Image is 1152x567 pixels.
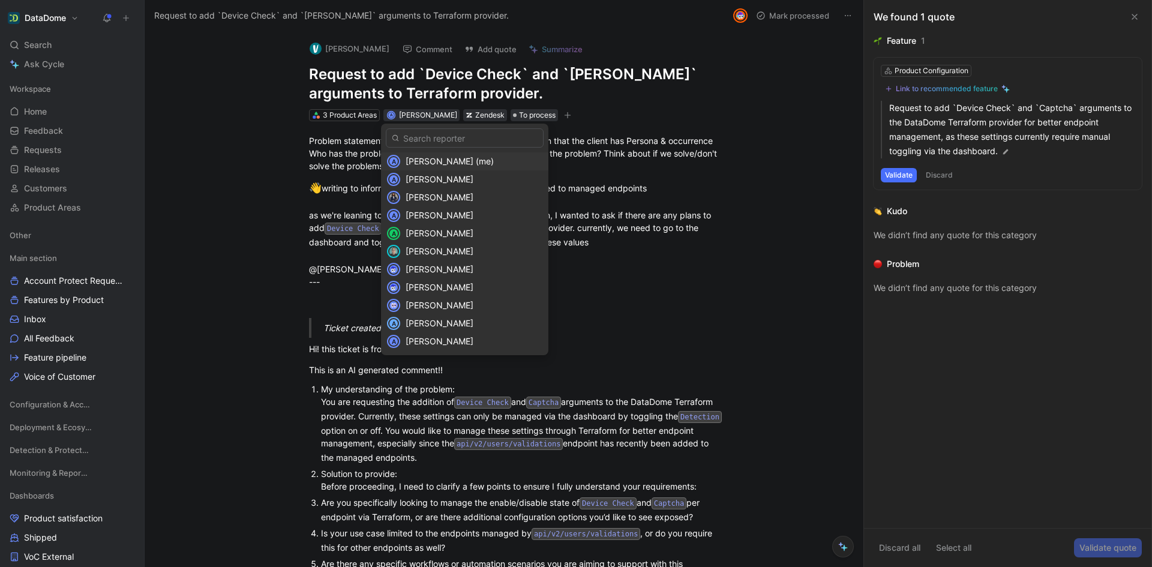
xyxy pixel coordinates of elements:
img: avatar [388,264,399,275]
span: [PERSON_NAME] [406,210,473,220]
div: A [388,228,399,239]
div: A [388,210,399,221]
span: [PERSON_NAME] [406,228,473,238]
div: A [388,174,399,185]
img: avatar [388,246,399,257]
img: avatar [388,282,399,293]
span: [PERSON_NAME] [406,318,473,328]
div: A [388,318,399,329]
div: A [388,336,399,347]
img: avatar [388,300,399,311]
img: avatar [388,192,399,203]
span: [PERSON_NAME] [406,192,473,202]
span: [PERSON_NAME] [406,246,473,256]
input: Search reporter [386,128,544,148]
span: [PERSON_NAME] [406,336,473,346]
span: [PERSON_NAME] [406,300,473,310]
span: [PERSON_NAME] [406,264,473,274]
div: A [388,156,399,167]
span: [PERSON_NAME] [406,282,473,292]
span: [PERSON_NAME] (me) [406,156,494,166]
span: [PERSON_NAME] [406,174,473,184]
